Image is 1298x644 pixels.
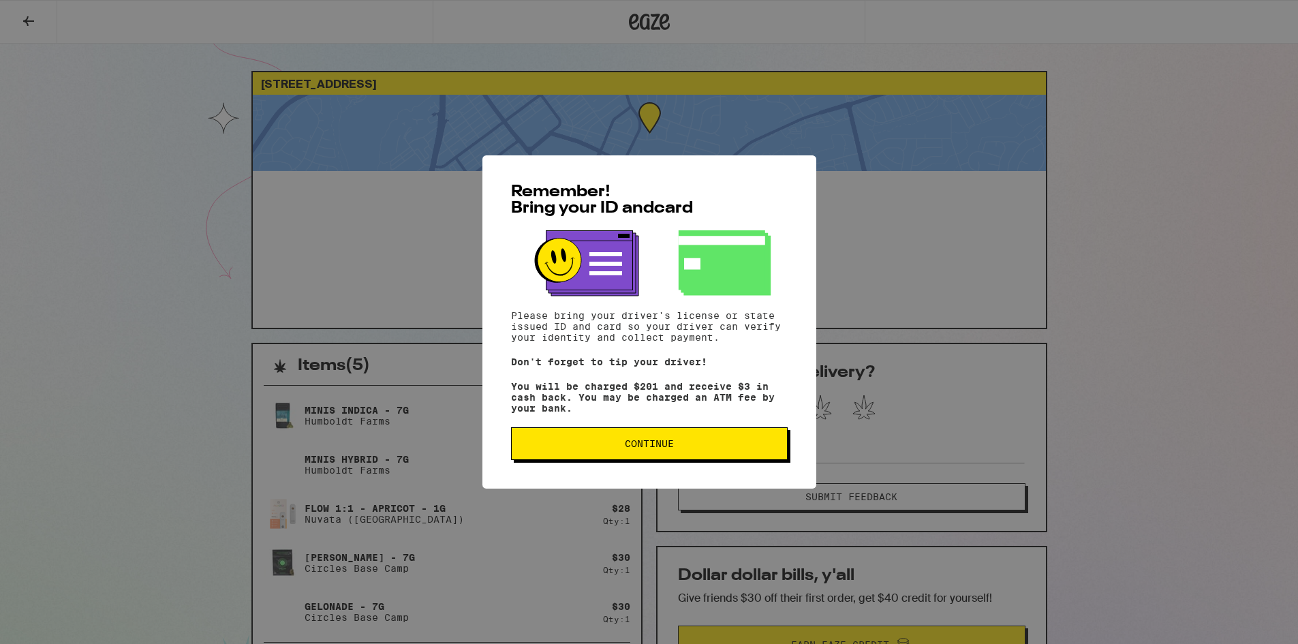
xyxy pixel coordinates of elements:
p: Please bring your driver's license or state issued ID and card so your driver can verify your ide... [511,310,788,343]
span: Remember! Bring your ID and card [511,184,693,217]
p: Don't forget to tip your driver! [511,356,788,367]
span: Continue [625,439,674,448]
p: You will be charged $201 and receive $3 in cash back. You may be charged an ATM fee by your bank. [511,381,788,414]
button: Continue [511,427,788,460]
